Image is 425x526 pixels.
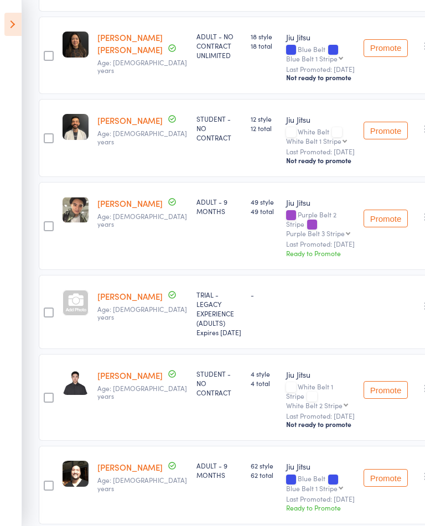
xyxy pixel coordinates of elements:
div: - [251,290,277,299]
div: White Belt 2 Stripe [286,402,343,409]
span: 62 style [251,461,277,470]
div: Jiu Jitsu [286,461,355,472]
a: [PERSON_NAME] [97,369,163,381]
div: Jiu Jitsu [286,369,355,380]
a: [PERSON_NAME] [PERSON_NAME] [97,32,163,55]
div: Not ready to promote [286,420,355,429]
span: 18 total [251,41,277,50]
img: image1758685331.png [63,114,89,140]
div: White Belt [286,128,355,144]
span: 4 style [251,369,277,378]
div: Ready to Promote [286,248,355,258]
img: image1688700785.png [63,461,89,487]
span: 62 total [251,470,277,480]
a: [PERSON_NAME] [97,197,163,209]
span: 12 style [251,114,277,123]
button: Promote [364,122,408,139]
div: ADULT - 9 MONTHS [196,461,242,480]
button: Promote [364,210,408,227]
div: Jiu Jitsu [286,32,355,43]
span: Age: [DEMOGRAPHIC_DATA] years [97,475,187,492]
div: STUDENT - NO CONTRACT [196,369,242,397]
span: Age: [DEMOGRAPHIC_DATA] years [97,128,187,145]
span: 4 total [251,378,277,388]
div: Expires [DATE] [196,327,242,337]
div: Jiu Jitsu [286,114,355,125]
small: Last Promoted: [DATE] [286,412,355,420]
span: 18 style [251,32,277,41]
small: Last Promoted: [DATE] [286,240,355,248]
div: ADULT - NO CONTRACT UNLIMITED [196,32,242,60]
div: Blue Belt [286,45,355,62]
div: Not ready to promote [286,156,355,165]
small: Last Promoted: [DATE] [286,148,355,155]
div: Blue Belt 1 Stripe [286,55,338,62]
small: Last Promoted: [DATE] [286,65,355,73]
span: 49 total [251,206,277,216]
img: image1759716975.png [63,369,89,395]
div: TRIAL - LEGACY EXPERIENCE (ADULTS) [196,290,242,337]
div: Purple Belt 3 Stripe [286,230,345,237]
span: Age: [DEMOGRAPHIC_DATA] years [97,211,187,228]
div: ADULT - 9 MONTHS [196,197,242,216]
div: White Belt 1 Stripe [286,137,341,144]
span: Age: [DEMOGRAPHIC_DATA] years [97,304,187,321]
span: Age: [DEMOGRAPHIC_DATA] years [97,58,187,75]
div: STUDENT - NO CONTRACT [196,114,242,142]
button: Promote [364,39,408,57]
img: image1688468464.png [63,197,89,223]
div: Blue Belt 1 Stripe [286,485,338,492]
div: Not ready to promote [286,73,355,82]
a: [PERSON_NAME] [97,290,163,302]
div: Blue Belt [286,475,355,491]
small: Last Promoted: [DATE] [286,495,355,503]
div: Ready to Promote [286,503,355,512]
button: Promote [364,381,408,399]
div: Purple Belt 2 Stripe [286,211,355,237]
button: Promote [364,469,408,487]
a: [PERSON_NAME] [97,114,163,126]
span: Age: [DEMOGRAPHIC_DATA] years [97,383,187,400]
div: White Belt 1 Stripe [286,383,355,409]
span: 12 total [251,123,277,133]
a: [PERSON_NAME] [97,461,163,473]
div: Jiu Jitsu [286,197,355,208]
span: 49 style [251,197,277,206]
img: image1758702267.png [63,32,89,58]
